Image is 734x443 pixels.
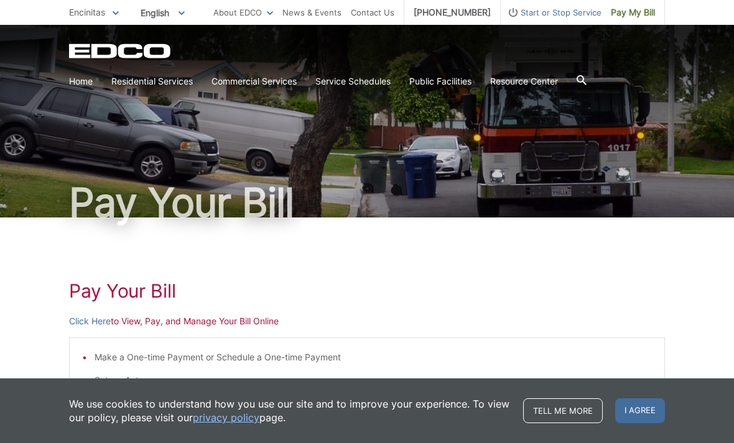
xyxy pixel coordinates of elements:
[213,6,273,19] a: About EDCO
[523,398,603,423] a: Tell me more
[69,183,665,222] h1: Pay Your Bill
[95,373,652,387] li: Set-up Auto-pay
[282,6,341,19] a: News & Events
[69,43,172,58] a: EDCD logo. Return to the homepage.
[193,411,259,424] a: privacy policy
[69,397,511,424] p: We use cookies to understand how you use our site and to improve your experience. To view our pol...
[131,2,194,23] span: English
[211,75,297,88] a: Commercial Services
[315,75,391,88] a: Service Schedules
[69,75,93,88] a: Home
[615,398,665,423] span: I agree
[69,314,665,328] p: to View, Pay, and Manage Your Bill Online
[611,6,655,19] span: Pay My Bill
[351,6,394,19] a: Contact Us
[69,7,105,17] span: Encinitas
[69,280,665,302] h1: Pay Your Bill
[95,350,652,364] li: Make a One-time Payment or Schedule a One-time Payment
[490,75,558,88] a: Resource Center
[409,75,472,88] a: Public Facilities
[69,314,111,328] a: Click Here
[111,75,193,88] a: Residential Services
